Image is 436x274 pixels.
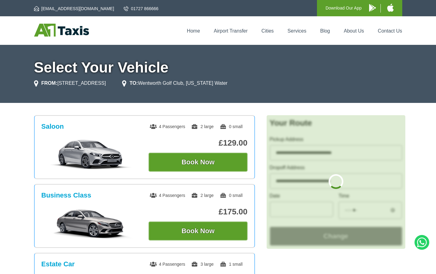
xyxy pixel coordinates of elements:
[149,221,248,241] button: Book Now
[41,191,91,199] h3: Business Class
[220,193,242,198] span: 0 small
[124,6,159,12] a: 01727 866666
[150,262,185,267] span: 4 Passengers
[191,262,214,267] span: 3 large
[326,4,362,12] p: Download Our App
[191,193,214,198] span: 2 large
[122,80,227,87] li: Wentworth Golf Club, [US_STATE] Water
[44,208,137,239] img: Business Class
[387,4,394,12] img: A1 Taxis iPhone App
[150,124,185,129] span: 4 Passengers
[378,28,402,33] a: Contact Us
[214,28,248,33] a: Airport Transfer
[344,28,364,33] a: About Us
[44,139,137,170] img: Saloon
[220,262,242,267] span: 1 small
[287,28,306,33] a: Services
[220,124,242,129] span: 0 small
[41,260,75,268] h3: Estate Car
[369,4,376,12] img: A1 Taxis Android App
[41,80,57,86] strong: FROM:
[191,124,214,129] span: 2 large
[150,193,185,198] span: 4 Passengers
[261,28,274,33] a: Cities
[41,123,64,131] h3: Saloon
[129,80,138,86] strong: TO:
[187,28,200,33] a: Home
[34,60,402,75] h1: Select Your Vehicle
[34,6,114,12] a: [EMAIL_ADDRESS][DOMAIN_NAME]
[320,28,330,33] a: Blog
[149,207,248,217] p: £175.00
[149,153,248,172] button: Book Now
[34,80,106,87] li: [STREET_ADDRESS]
[34,24,89,37] img: A1 Taxis St Albans LTD
[149,138,248,148] p: £129.00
